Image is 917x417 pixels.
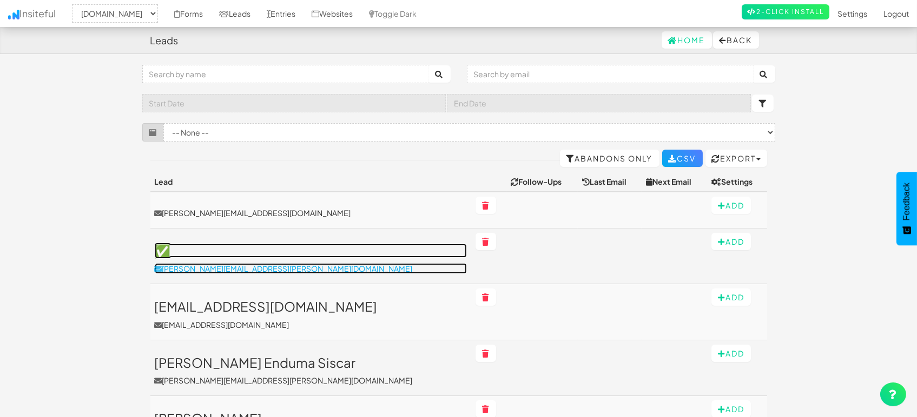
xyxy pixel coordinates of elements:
[467,65,754,83] input: Search by email
[155,375,467,386] p: [PERSON_NAME][EMAIL_ADDRESS][PERSON_NAME][DOMAIN_NAME]
[155,319,467,330] p: [EMAIL_ADDRESS][DOMAIN_NAME]
[896,172,917,245] button: Feedback - Show survey
[902,183,912,220] span: Feedback
[707,172,767,192] th: Settings
[142,94,446,112] input: Start Date
[560,150,659,167] a: Abandons Only
[713,31,759,49] button: Back
[705,150,767,167] button: Export
[155,299,467,313] h3: [EMAIL_ADDRESS][DOMAIN_NAME]
[155,263,467,274] p: [PERSON_NAME][EMAIL_ADDRESS][PERSON_NAME][DOMAIN_NAME]
[155,355,467,369] h3: [PERSON_NAME] Enduma Siscar
[642,172,707,192] th: Next Email
[506,172,578,192] th: Follow-Ups
[150,172,471,192] th: Lead
[447,94,751,112] input: End Date
[155,207,467,218] a: [PERSON_NAME][EMAIL_ADDRESS][DOMAIN_NAME]
[142,65,430,83] input: Search by name
[155,299,467,329] a: [EMAIL_ADDRESS][DOMAIN_NAME][EMAIL_ADDRESS][DOMAIN_NAME]
[155,244,467,274] a: ✅[PERSON_NAME][EMAIL_ADDRESS][PERSON_NAME][DOMAIN_NAME]
[662,150,703,167] a: CSV
[8,10,19,19] img: icon.png
[711,233,751,250] button: Add
[711,345,751,362] button: Add
[155,244,467,258] h3: ✅
[155,355,467,386] a: [PERSON_NAME] Enduma Siscar[PERSON_NAME][EMAIL_ADDRESS][PERSON_NAME][DOMAIN_NAME]
[150,35,179,46] h4: Leads
[578,172,642,192] th: Last Email
[662,31,712,49] a: Home
[742,4,829,19] a: 2-Click Install
[711,288,751,306] button: Add
[711,197,751,214] button: Add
